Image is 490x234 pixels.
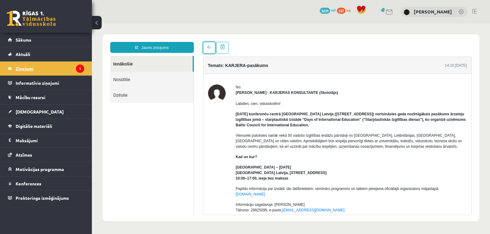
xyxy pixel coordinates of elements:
p: Informāciju sagatavoja: [PERSON_NAME] Tālrunis: 28825099, e-pasts: [144,178,375,189]
span: Aktuāli [16,51,30,57]
a: [EMAIL_ADDRESS][DOMAIN_NAME] [190,184,253,189]
a: Dzēstie [18,64,102,79]
strong: [GEOGRAPHIC_DATA] – [DATE] [GEOGRAPHIC_DATA] Latvija, [STREET_ADDRESS] 10:00–17:00, ieeja bez maksas [144,142,235,157]
a: Ziņojumi1 [8,61,84,76]
a: Maksājumi [8,133,84,147]
p: Labdien, cien. vidusskolēni! [144,77,375,83]
span: 3231 [320,8,330,14]
span: Atzīmes [16,152,32,158]
span: Sākums [16,37,31,43]
legend: Ziņojumi [16,61,84,76]
span: [DEMOGRAPHIC_DATA] [16,109,64,114]
legend: Informatīvie ziņojumi [16,76,84,90]
a: [DEMOGRAPHIC_DATA] [8,105,84,119]
a: Motivācijas programma [8,162,84,176]
a: Atzīmes [8,148,84,162]
h4: Temats: KARJERA-pasākums [116,39,176,44]
a: 357 xp [337,8,353,13]
legend: Maksājumi [16,133,84,147]
a: Nosūtītie [18,48,102,64]
span: xp [346,8,350,13]
a: Digitālie materiāli [8,119,84,133]
a: [PERSON_NAME] [414,9,452,15]
img: Ansis Eglājs [404,9,410,15]
span: Mācību resursi [16,95,45,100]
strong: Kad un kur? [144,131,165,136]
p: Vienuviet pulcēsies vairāk nekā 50 vadošo izglītības iestāžu pārstāvji no [GEOGRAPHIC_DATA], Liel... [144,109,375,126]
span: mP [331,8,336,13]
a: Konferences [8,176,84,191]
span: Konferences [16,181,41,186]
a: Rīgas 1. Tālmācības vidusskola [7,11,56,26]
a: [DOMAIN_NAME] [144,169,173,173]
span: Proktoringa izmēģinājums [16,195,69,201]
p: Papildu informācija par izstādi, tās dalībniekiem, semināru programmu un laikiem pieejama oficiāl... [144,162,375,173]
a: Sākums [8,33,84,47]
a: Aktuāli [8,47,84,61]
i: 1 [76,65,84,73]
img: Karīna Saveļjeva - KARJERAS KONSULTANTE [116,61,134,79]
span: Motivācijas programma [16,166,64,172]
strong: [PERSON_NAME] - KARJERAS KONSULTANTE (Skolotājs) [144,67,246,71]
strong: [DATE] konferenču centrā [GEOGRAPHIC_DATA] Latvija ([STREET_ADDRESS]) norisināsies gada nozīmīgāk... [144,88,374,104]
a: Mācību resursi [8,90,84,104]
span: 357 [337,8,345,14]
span: Digitālie materiāli [16,123,52,129]
a: Ienākošie [18,32,101,48]
a: 3231 mP [320,8,336,13]
div: 14:10 [DATE] [353,39,375,45]
a: Informatīvie ziņojumi [8,76,84,90]
div: No: [144,61,375,66]
a: Proktoringa izmēģinājums [8,191,84,205]
a: Jauns ziņojums [18,18,102,29]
